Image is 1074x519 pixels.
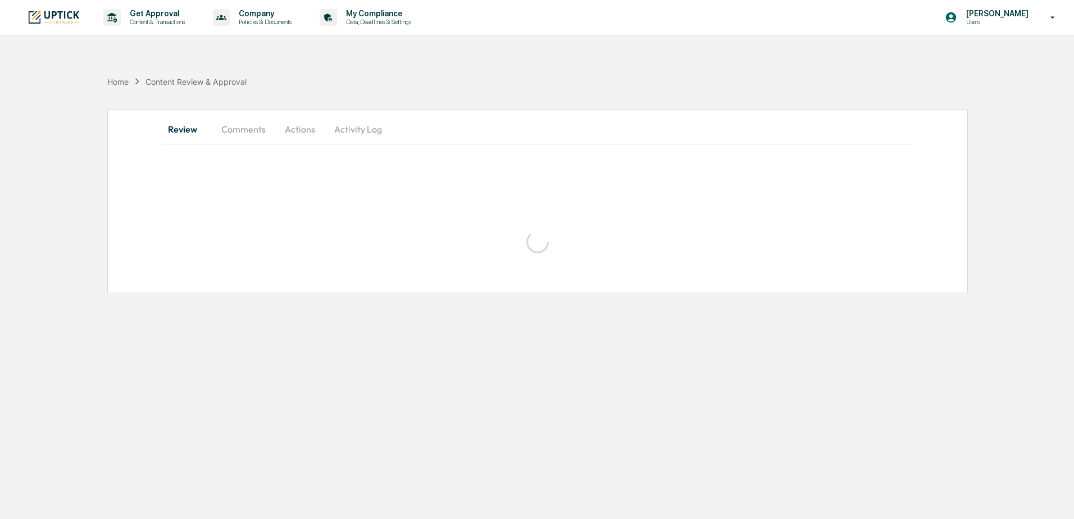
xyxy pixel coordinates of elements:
[212,116,275,143] button: Comments
[121,9,190,18] p: Get Approval
[325,116,391,143] button: Activity Log
[275,116,325,143] button: Actions
[337,18,417,26] p: Data, Deadlines & Settings
[107,77,129,86] div: Home
[162,116,212,143] button: Review
[337,9,417,18] p: My Compliance
[957,9,1034,18] p: [PERSON_NAME]
[121,18,190,26] p: Content & Transactions
[957,18,1034,26] p: Users
[230,18,297,26] p: Policies & Documents
[230,9,297,18] p: Company
[27,10,81,25] img: logo
[145,77,247,86] div: Content Review & Approval
[162,116,913,143] div: secondary tabs example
